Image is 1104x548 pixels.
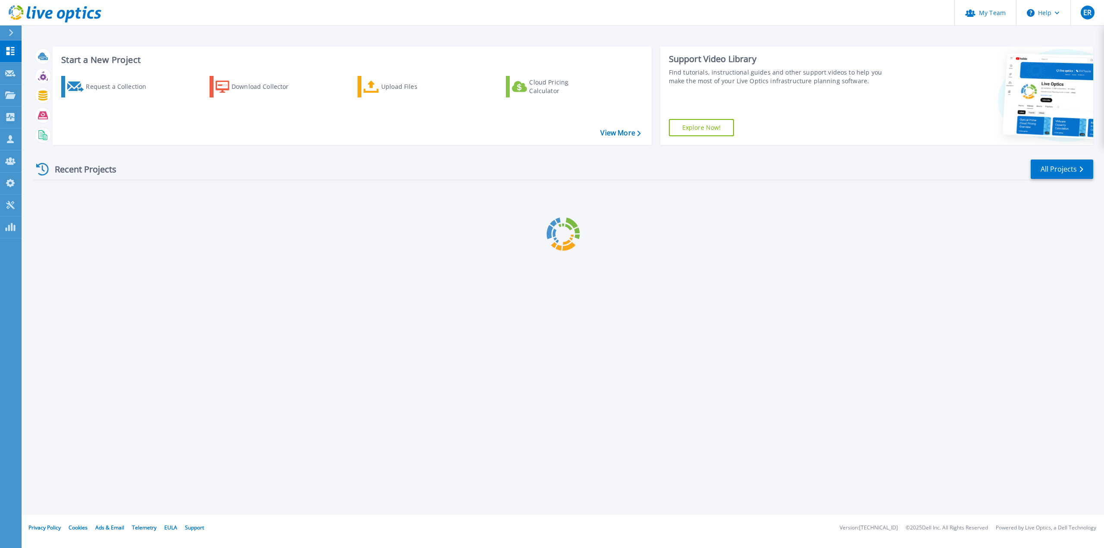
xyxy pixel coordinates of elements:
div: Download Collector [232,78,301,95]
div: Cloud Pricing Calculator [529,78,598,95]
div: Upload Files [381,78,450,95]
div: Find tutorials, instructional guides and other support videos to help you make the most of your L... [669,68,893,85]
h3: Start a New Project [61,55,640,65]
a: EULA [164,524,177,531]
li: © 2025 Dell Inc. All Rights Reserved [906,525,988,531]
a: Upload Files [358,76,454,97]
div: Recent Projects [33,159,128,180]
div: Request a Collection [86,78,155,95]
li: Powered by Live Optics, a Dell Technology [996,525,1096,531]
a: Explore Now! [669,119,734,136]
li: Version: [TECHNICAL_ID] [840,525,898,531]
div: Support Video Library [669,53,893,65]
a: Cookies [69,524,88,531]
a: Request a Collection [61,76,157,97]
span: ER [1083,9,1091,16]
a: Privacy Policy [28,524,61,531]
a: Support [185,524,204,531]
a: Telemetry [132,524,157,531]
a: Ads & Email [95,524,124,531]
a: All Projects [1031,160,1093,179]
a: View More [600,129,640,137]
a: Download Collector [210,76,306,97]
a: Cloud Pricing Calculator [506,76,602,97]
